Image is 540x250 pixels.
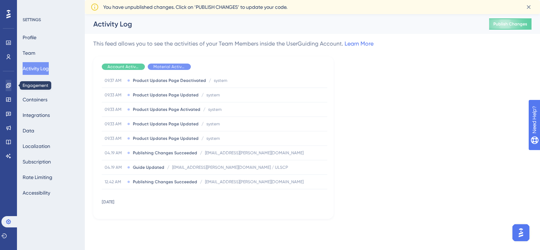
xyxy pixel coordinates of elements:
[102,189,327,212] td: [DATE]
[345,40,374,47] a: Learn More
[489,18,532,30] button: Publish Changes
[93,19,471,29] div: Activity Log
[23,47,35,59] button: Team
[172,165,288,170] span: [EMAIL_ADDRESS][PERSON_NAME][DOMAIN_NAME] / ULSCP
[133,92,199,98] span: Product Updates Page Updated
[105,121,124,127] span: 09.33 AM
[23,155,51,168] button: Subscription
[208,107,222,112] span: system
[107,64,139,70] span: Account Activity
[206,121,220,127] span: system
[23,109,50,121] button: Integrations
[105,78,124,83] span: 09.37 AM
[105,136,124,141] span: 09.33 AM
[133,150,197,156] span: Publishing Changes Succeeded
[105,150,124,156] span: 04.19 AM
[206,92,220,98] span: system
[133,121,199,127] span: Product Updates Page Updated
[133,136,199,141] span: Product Updates Page Updated
[493,21,527,27] span: Publish Changes
[105,92,124,98] span: 09.33 AM
[214,78,227,83] span: system
[203,107,205,112] span: /
[510,222,532,243] iframe: UserGuiding AI Assistant Launcher
[133,107,200,112] span: Product Updates Page Activated
[23,124,34,137] button: Data
[200,150,202,156] span: /
[105,179,124,185] span: 12.42 AM
[200,179,202,185] span: /
[133,78,206,83] span: Product Updates Page Deactivated
[23,17,80,23] div: SETTINGS
[133,165,164,170] span: Guide Updated
[201,136,204,141] span: /
[201,121,204,127] span: /
[23,140,50,153] button: Localization
[153,64,185,70] span: Material Activity
[133,179,197,185] span: Publishing Changes Succeeded
[103,3,287,11] span: You have unpublished changes. Click on ‘PUBLISH CHANGES’ to update your code.
[23,31,36,44] button: Profile
[105,107,124,112] span: 09.33 AM
[17,2,44,10] span: Need Help?
[167,165,169,170] span: /
[209,78,211,83] span: /
[201,92,204,98] span: /
[205,179,304,185] span: [EMAIL_ADDRESS][PERSON_NAME][DOMAIN_NAME]
[23,186,50,199] button: Accessibility
[23,171,52,184] button: Rate Limiting
[205,150,304,156] span: [EMAIL_ADDRESS][PERSON_NAME][DOMAIN_NAME]
[206,136,220,141] span: system
[105,165,124,170] span: 04.19 AM
[23,93,47,106] button: Containers
[23,78,47,90] button: Installation
[23,62,49,75] button: Activity Log
[93,40,374,48] div: This feed allows you to see the activities of your Team Members inside the UserGuiding Account.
